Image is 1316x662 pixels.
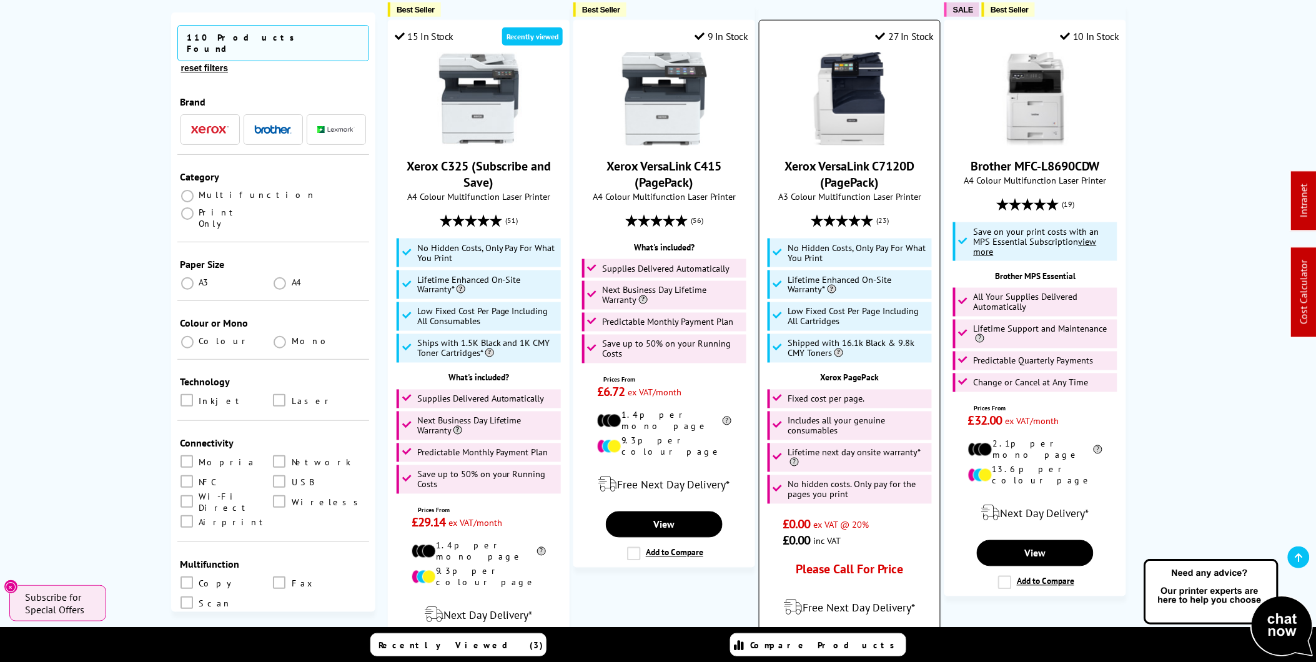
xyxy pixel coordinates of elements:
[783,533,811,549] span: £0.00
[292,455,351,469] span: Network
[788,480,929,500] span: No hidden costs. Only pay for the pages you print
[418,506,546,515] span: Prices From
[407,158,551,190] a: Xerox C325 (Subscribe and Save)
[628,387,682,398] span: ex VAT/month
[412,566,546,588] li: 9.3p per colour page
[181,437,367,449] div: Connectivity
[187,121,232,138] button: Xerox
[505,209,518,232] span: (51)
[785,158,915,190] a: Xerox VersaLink C7120D (PagePack)
[417,307,558,327] span: Low Fixed Cost Per Page Including All Consumables
[317,126,355,134] img: Lexmark
[968,464,1102,487] li: 13.6p per colour page
[573,2,626,17] button: Best Seller
[314,121,359,138] button: Lexmark
[417,243,558,263] span: No Hidden Costs, Only Pay For What You Print
[951,270,1119,282] div: Brother MPS Essential
[606,511,722,538] a: View
[968,413,1002,429] span: £32.00
[603,376,731,384] span: Prices From
[177,62,232,74] button: reset filters
[783,516,811,533] span: £0.00
[982,2,1035,17] button: Best Seller
[412,515,446,531] span: £29.14
[397,5,435,14] span: Best Seller
[412,540,546,563] li: 1.4p per mono page
[951,496,1119,531] div: modal_delivery
[417,275,558,295] span: Lifetime Enhanced On-Site Warranty*
[989,136,1082,148] a: Brother MFC-L8690CDW
[432,136,526,148] a: Xerox C325 (Subscribe and Save)
[991,5,1029,14] span: Best Seller
[803,52,897,146] img: Xerox VersaLink C7120D (PagePack)
[199,394,245,408] span: Inkjet
[199,495,274,509] span: Wi-Fi Direct
[788,307,929,327] span: Low Fixed Cost Per Page Including All Cartridges
[181,258,367,270] div: Paper Size
[803,136,897,148] a: Xerox VersaLink C7120D (PagePack)
[580,242,748,253] div: What's included?
[627,547,703,561] label: Add to Compare
[597,410,731,432] li: 1.4p per mono page
[1141,557,1316,660] img: Open Live Chat window
[974,324,1115,344] span: Lifetime Support and Maintenance
[395,30,453,42] div: 15 In Stock
[395,598,563,633] div: modal_delivery
[974,405,1102,413] span: Prices From
[951,174,1119,186] span: A4 Colour Multifunction Laser Printer
[582,5,620,14] span: Best Seller
[199,455,256,469] span: Mopria
[199,596,232,610] span: Scan
[417,470,558,490] span: Save up to 50% on your Running Costs
[953,5,973,14] span: SALE
[417,448,548,458] span: Predictable Monthly Payment Plan
[974,378,1089,388] span: Change or Cancel at Any Time
[977,540,1093,566] a: View
[974,225,1099,257] span: Save on your print costs with an MPS Essential Subscription
[766,190,934,202] span: A3 Colour Multifunction Laser Printer
[751,640,902,651] span: Compare Products
[788,243,929,263] span: No Hidden Costs, Only Pay For What You Print
[695,30,748,42] div: 9 In Stock
[292,495,365,509] span: Wireless
[1006,415,1059,427] span: ex VAT/month
[250,121,295,138] button: Brother
[814,535,841,547] span: inc VAT
[989,52,1082,146] img: Brother MFC-L8690CDW
[766,372,934,383] div: Xerox PagePack
[177,25,370,61] span: 110 Products Found
[974,292,1115,312] span: All Your Supplies Delivered Automatically
[199,189,317,200] span: Multifunction
[432,52,526,146] img: Xerox C325 (Subscribe and Save)
[788,338,929,358] span: Shipped with 16.1k Black & 9.8k CMY Toners
[199,515,269,529] span: Airprint
[181,96,367,108] div: Brand
[974,235,1097,257] u: view more
[370,633,547,656] a: Recently Viewed (3)
[597,384,625,400] span: £6.72
[292,335,333,347] span: Mono
[395,372,563,383] div: What's included?
[199,277,210,288] span: A3
[783,561,917,584] div: Please Call For Price
[417,394,545,404] span: Supplies Delivered Automatically
[395,190,563,202] span: A4 Colour Multifunction Laser Printer
[199,475,217,489] span: NFC
[292,394,334,408] span: Laser
[199,576,241,590] span: Copy
[607,158,722,190] a: Xerox VersaLink C415 (PagePack)
[292,475,314,489] span: USB
[292,576,317,590] span: Fax
[417,338,558,358] span: Ships with 1.5K Black and 1K CMY Toner Cartridges*
[788,448,929,468] span: Lifetime next day onsite warranty*
[998,576,1074,590] label: Add to Compare
[1298,260,1310,325] a: Cost Calculator
[788,275,929,295] span: Lifetime Enhanced On-Site Warranty*
[788,394,865,404] span: Fixed cost per page.
[691,209,703,232] span: (56)
[968,438,1102,461] li: 2.1p per mono page
[181,317,367,329] div: Colour or Mono
[292,277,303,288] span: A4
[502,27,563,46] div: Recently viewed
[618,52,711,146] img: Xerox VersaLink C415 (PagePack)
